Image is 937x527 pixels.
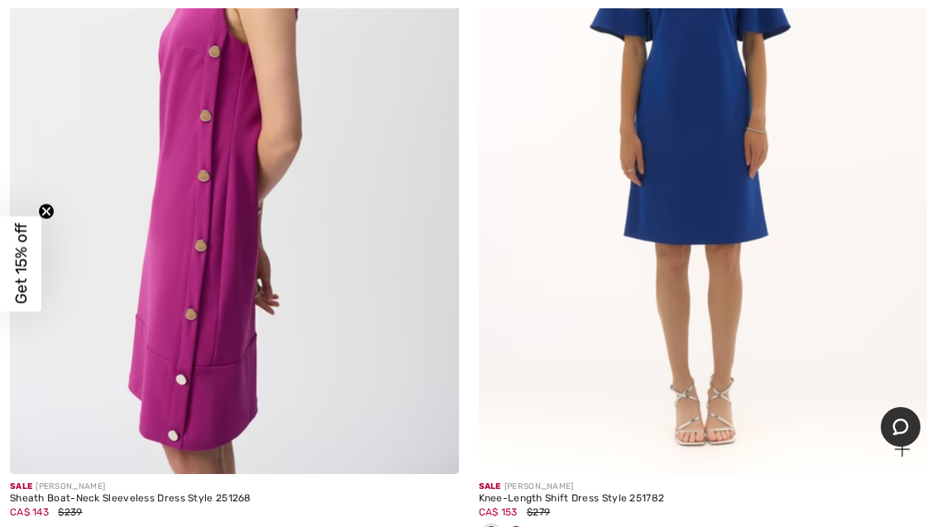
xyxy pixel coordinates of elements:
span: $279 [527,506,550,518]
div: Knee-Length Shift Dress Style 251782 [479,493,928,505]
img: plus_v2.svg [895,442,910,457]
span: Sale [10,481,32,491]
span: $239 [58,506,82,518]
span: CA$ 153 [479,506,518,518]
div: [PERSON_NAME] [479,481,928,493]
iframe: Opens a widget where you can chat to one of our agents [881,407,920,448]
span: Get 15% off [12,223,31,304]
span: Sale [479,481,501,491]
div: [PERSON_NAME] [10,481,459,493]
span: CA$ 143 [10,506,49,518]
div: Sheath Boat-Neck Sleeveless Dress Style 251268 [10,493,459,505]
button: Close teaser [38,203,55,219]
